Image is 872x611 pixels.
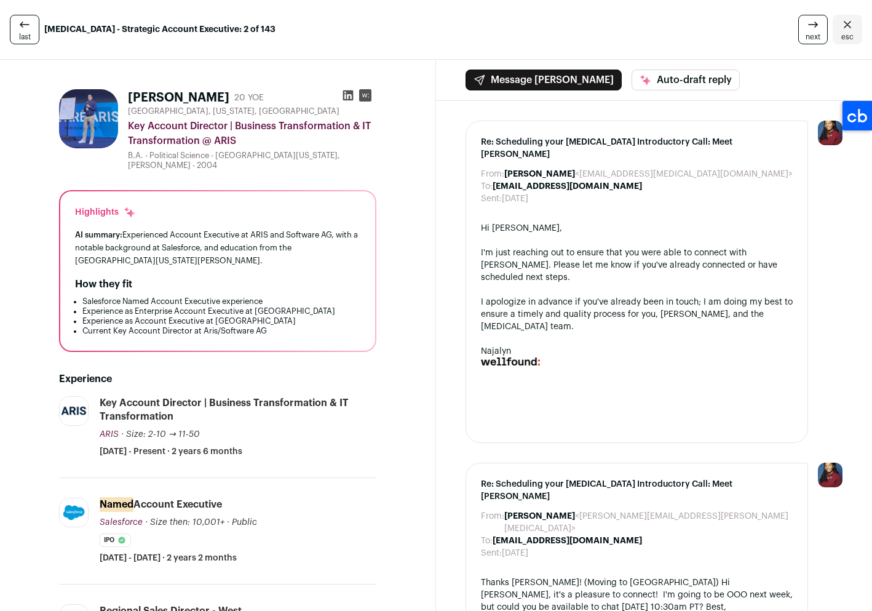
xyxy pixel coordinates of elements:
[82,316,360,326] li: Experience as Account Executive at [GEOGRAPHIC_DATA]
[59,372,376,386] h2: Experience
[82,297,360,306] li: Salesforce Named Account Executive experience
[75,277,132,292] h2: How they fit
[234,92,264,104] div: 20 YOE
[82,326,360,336] li: Current Key Account Director at Aris/Software AG
[466,70,622,90] button: Message [PERSON_NAME]
[841,32,854,42] span: esc
[60,498,88,527] img: a15e16b4a572e6d789ff6890fffe31942b924de32350d3da2095d3676c91ed56.jpg
[121,430,200,439] span: · Size: 2-10 → 11-50
[100,396,376,423] div: Key Account Director | Business Transformation & IT Transformation
[798,15,828,44] a: next
[481,357,540,365] img: AIorK4ziixVLQe6g-dttVrJMIUHTGNv_8MtukE5G0Q2VuGHf1IWjwJPblICcmp1kEDRJ1_SuxGZs8AY
[481,535,493,547] dt: To:
[128,89,229,106] h1: [PERSON_NAME]
[818,121,842,145] img: 10010497-medium_jpg
[75,206,136,218] div: Highlights
[481,247,793,284] div: I'm just reaching out to ensure that you were able to connect with [PERSON_NAME]. Please let me k...
[481,478,793,503] span: Re: Scheduling your [MEDICAL_DATA] Introductory Call: Meet [PERSON_NAME]
[481,222,793,234] div: Hi [PERSON_NAME],
[145,518,224,527] span: · Size then: 10,001+
[100,430,119,439] span: ARIS
[100,497,133,512] mark: Named
[44,23,275,36] strong: [MEDICAL_DATA] - Strategic Account Executive: 2 of 143
[632,70,740,90] button: Auto-draft reply
[128,119,376,148] div: Key Account Director | Business Transformation & IT Transformation @ ARIS
[100,533,131,547] li: IPO
[100,552,237,564] span: [DATE] - [DATE] · 2 years 2 months
[59,89,118,148] img: 074e83fddab6cd80767a152b7d70a9b6b98b77f8592f6c570f4844682ddaaa2f.jpg
[75,228,360,267] div: Experienced Account Executive at ARIS and Software AG, with a notable background at Salesforce, a...
[100,445,242,458] span: [DATE] - Present · 2 years 6 months
[504,168,793,180] dd: <[EMAIL_ADDRESS][MEDICAL_DATA][DOMAIN_NAME]>
[227,516,229,529] span: ·
[493,537,642,545] b: [EMAIL_ADDRESS][DOMAIN_NAME]
[128,106,339,116] span: [GEOGRAPHIC_DATA], [US_STATE], [GEOGRAPHIC_DATA]
[82,306,360,316] li: Experience as Enterprise Account Executive at [GEOGRAPHIC_DATA]
[481,345,793,357] div: Najalyn
[60,397,88,425] img: acbb82a592aab2c7f0989ec17038a4d4c6c656642a3383a4f022ad0133cc4fd9.jpg
[19,32,31,42] span: last
[504,170,575,178] b: [PERSON_NAME]
[504,512,575,521] b: [PERSON_NAME]
[481,136,793,161] span: Re: Scheduling your [MEDICAL_DATA] Introductory Call: Meet [PERSON_NAME]
[75,231,122,239] span: AI summary:
[833,15,862,44] a: Close
[481,180,493,193] dt: To:
[502,193,528,205] dd: [DATE]
[818,463,842,487] img: 10010497-medium_jpg
[481,296,793,333] div: I apologize in advance if you've already been in touch; I am doing my best to ensure a timely and...
[10,15,39,44] a: last
[100,518,143,527] span: Salesforce
[481,193,502,205] dt: Sent:
[502,547,528,559] dd: [DATE]
[100,498,222,511] div: Account Executive
[232,518,257,527] span: Public
[481,168,504,180] dt: From:
[481,510,504,535] dt: From:
[128,151,376,170] div: B.A. - Political Science - [GEOGRAPHIC_DATA][US_STATE], [PERSON_NAME] - 2004
[493,182,642,191] b: [EMAIL_ADDRESS][DOMAIN_NAME]
[481,547,502,559] dt: Sent:
[504,510,793,535] dd: <[PERSON_NAME][EMAIL_ADDRESS][PERSON_NAME][MEDICAL_DATA]>
[806,32,820,42] span: next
